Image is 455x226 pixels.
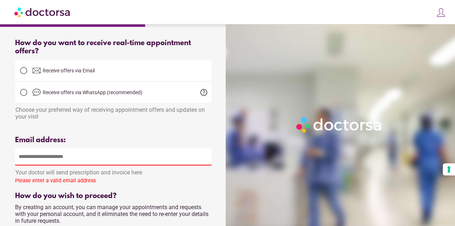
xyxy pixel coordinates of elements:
span: help [200,88,208,97]
div: How do you want to receive real-time appointment offers? [15,39,212,56]
img: Logo-Doctorsa-trans-White-partial-flat.png [294,115,385,135]
img: chat [32,88,41,97]
div: Please enter a valid email address [15,178,212,187]
div: Email address: [15,136,212,144]
img: Doctorsa.com [14,4,71,20]
div: How do you wish to proceed? [15,192,212,200]
div: Choose your preferred way of receiving appointment offers and updates on your visit [15,103,212,120]
span: Receive offers via Email [43,68,95,73]
img: icons8-customer-100.png [436,8,446,18]
div: Your doctor will send prescription and invoice here [15,165,212,176]
button: Your consent preferences for tracking technologies [443,163,455,175]
img: email [32,66,41,75]
span: Receive offers via WhatsApp (recommended) [43,90,142,95]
